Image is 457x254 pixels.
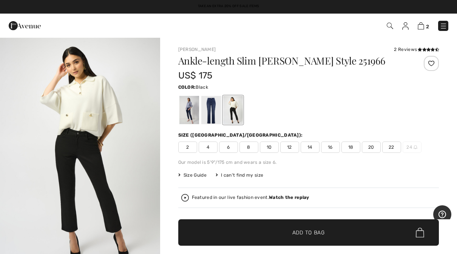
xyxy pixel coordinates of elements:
div: Black [223,96,242,124]
span: 16 [321,142,340,153]
span: 20 [362,142,381,153]
span: Size Guide [178,172,207,179]
iframe: Opens a widget where you can find more information [433,205,451,219]
div: Our model is 5'9"/175 cm and wears a size 6. [178,159,439,166]
img: Menu [440,22,447,30]
span: 24 [403,142,421,153]
span: 8 [239,142,258,153]
img: Shopping Bag [418,22,424,29]
button: Add to Bag [178,219,439,246]
span: Add to Bag [292,229,325,237]
div: Dark Denim Blue [179,96,199,124]
span: 12 [280,142,299,153]
span: 10 [260,142,279,153]
a: 1ère Avenue [9,22,41,29]
span: 4 [199,142,218,153]
span: 22 [382,142,401,153]
img: Bag.svg [416,228,424,237]
img: Watch the replay [181,194,189,202]
span: 2 [426,24,429,29]
a: 2 [418,21,429,30]
span: Black [196,85,208,90]
img: My Info [402,22,409,30]
span: US$ 175 [178,70,213,81]
span: Color: [178,85,196,90]
div: I can't find my size [216,172,263,179]
img: Search [387,23,393,29]
img: 1ère Avenue [9,18,41,33]
strong: Watch the replay [269,195,309,200]
span: 14 [301,142,320,153]
span: 6 [219,142,238,153]
div: Size ([GEOGRAPHIC_DATA]/[GEOGRAPHIC_DATA]): [178,132,304,139]
span: 2 [178,142,197,153]
img: ring-m.svg [414,145,417,149]
div: 2 Reviews [394,46,439,53]
div: Featured in our live fashion event. [192,195,309,200]
a: Take an Extra 20% Off Sale Items [198,4,259,8]
span: 18 [341,142,360,153]
a: [PERSON_NAME] [178,47,216,52]
h1: Ankle-length Slim [PERSON_NAME] Style 251966 [178,56,395,66]
div: Denim Medium Blue [201,96,221,124]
